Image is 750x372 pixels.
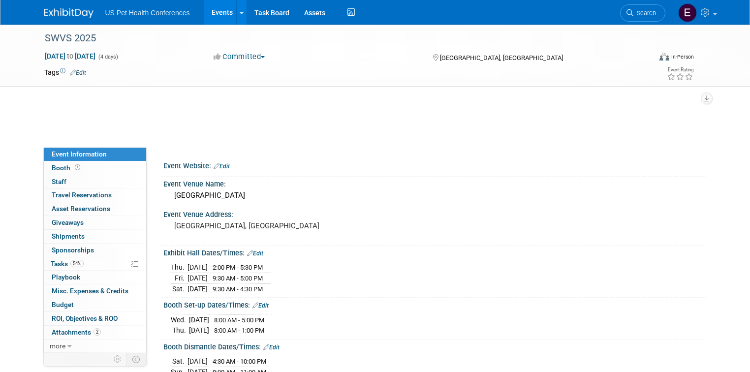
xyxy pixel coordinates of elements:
a: Booth [44,161,146,175]
a: Giveaways [44,216,146,229]
a: Attachments2 [44,326,146,339]
a: Playbook [44,271,146,284]
span: to [65,52,75,60]
div: Booth Set-up Dates/Times: [163,298,706,310]
span: 8:00 AM - 5:00 PM [214,316,264,324]
td: Toggle Event Tabs [126,353,146,366]
a: more [44,340,146,353]
span: Travel Reservations [52,191,112,199]
span: Misc. Expenses & Credits [52,287,128,295]
div: Exhibit Hall Dates/Times: [163,246,706,258]
span: US Pet Health Conferences [105,9,190,17]
div: [GEOGRAPHIC_DATA] [171,188,699,203]
span: Playbook [52,273,80,281]
span: 9:30 AM - 5:00 PM [213,275,263,282]
span: 2:00 PM - 5:30 PM [213,264,263,271]
span: 54% [70,260,84,267]
span: Booth not reserved yet [73,164,82,171]
td: Fri. [171,273,187,284]
span: [GEOGRAPHIC_DATA], [GEOGRAPHIC_DATA] [440,54,563,62]
div: In-Person [671,53,694,61]
span: 2 [94,328,101,336]
td: Tags [44,67,86,77]
td: Thu. [171,325,189,336]
div: Event Rating [667,67,693,72]
td: Thu. [171,262,187,273]
td: [DATE] [187,273,208,284]
span: Tasks [51,260,84,268]
a: Edit [247,250,263,257]
td: Sat. [171,356,187,367]
td: [DATE] [187,356,208,367]
td: Personalize Event Tab Strip [109,353,126,366]
td: [DATE] [189,314,209,325]
a: ROI, Objectives & ROO [44,312,146,325]
a: Edit [70,69,86,76]
span: more [50,342,65,350]
a: Edit [214,163,230,170]
div: Event Venue Address: [163,207,706,219]
a: Travel Reservations [44,188,146,202]
span: Staff [52,178,66,186]
a: Misc. Expenses & Credits [44,284,146,298]
a: Asset Reservations [44,202,146,216]
span: Shipments [52,232,85,240]
span: 4:30 AM - 10:00 PM [213,358,266,365]
a: Budget [44,298,146,311]
td: Wed. [171,314,189,325]
a: Shipments [44,230,146,243]
span: Attachments [52,328,101,336]
a: Edit [263,344,280,351]
div: SWVS 2025 [41,30,639,47]
td: Sat. [171,283,187,294]
img: Format-Inperson.png [659,53,669,61]
img: ExhibitDay [44,8,94,18]
span: 8:00 AM - 1:00 PM [214,327,264,334]
div: Booth Dismantle Dates/Times: [163,340,706,352]
div: Event Format [598,51,694,66]
span: [DATE] [DATE] [44,52,96,61]
span: Event Information [52,150,107,158]
span: ROI, Objectives & ROO [52,314,118,322]
pre: [GEOGRAPHIC_DATA], [GEOGRAPHIC_DATA] [174,221,379,230]
a: Edit [252,302,269,309]
span: Budget [52,301,74,309]
span: Search [633,9,656,17]
a: Staff [44,175,146,188]
td: [DATE] [189,325,209,336]
div: Event Venue Name: [163,177,706,189]
span: Asset Reservations [52,205,110,213]
span: Giveaways [52,218,84,226]
a: Event Information [44,148,146,161]
img: Erika Plata [678,3,697,22]
td: [DATE] [187,283,208,294]
a: Tasks54% [44,257,146,271]
span: 9:30 AM - 4:30 PM [213,285,263,293]
span: Booth [52,164,82,172]
td: [DATE] [187,262,208,273]
span: Sponsorships [52,246,94,254]
a: Search [620,4,665,22]
div: Event Website: [163,158,706,171]
span: (4 days) [97,54,118,60]
a: Sponsorships [44,244,146,257]
button: Committed [210,52,269,62]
